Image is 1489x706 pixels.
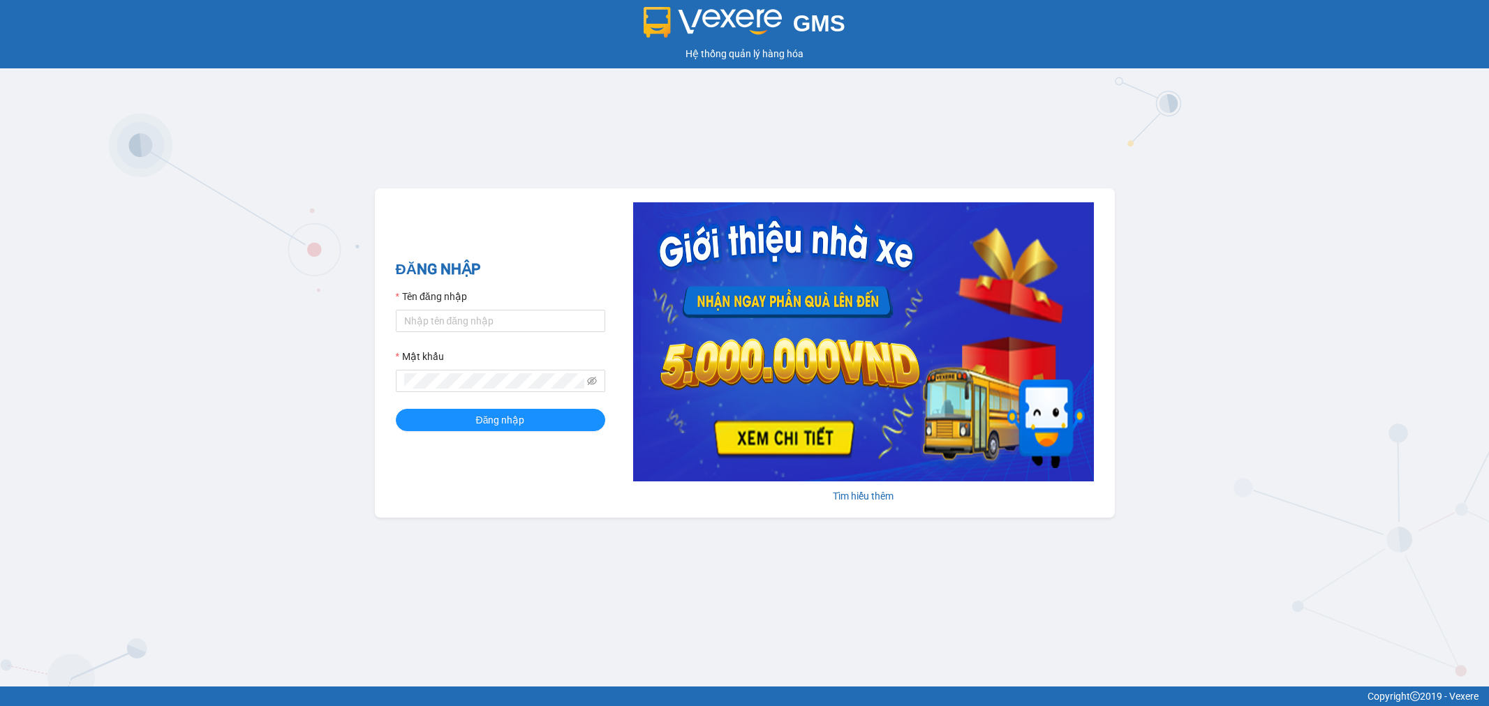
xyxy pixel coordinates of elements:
[396,409,605,431] button: Đăng nhập
[396,310,605,332] input: Tên đăng nhập
[396,258,605,281] h2: ĐĂNG NHẬP
[3,46,1486,61] div: Hệ thống quản lý hàng hóa
[633,488,1094,504] div: Tìm hiểu thêm
[476,412,525,428] span: Đăng nhập
[396,289,467,304] label: Tên đăng nhập
[793,10,845,36] span: GMS
[633,202,1094,481] img: banner-0
[644,21,845,32] a: GMS
[1410,691,1420,701] span: copyright
[644,7,782,38] img: logo 2
[396,349,444,364] label: Mật khẩu
[10,689,1479,704] div: Copyright 2019 - Vexere
[404,373,584,389] input: Mật khẩu
[587,376,597,386] span: eye-invisible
